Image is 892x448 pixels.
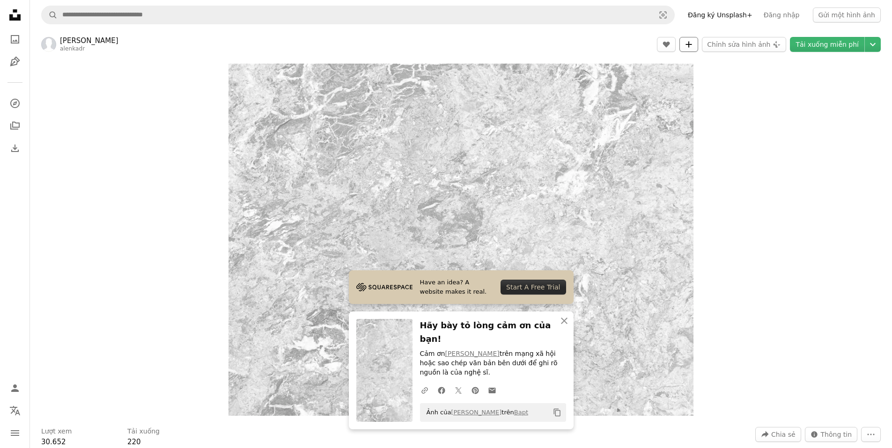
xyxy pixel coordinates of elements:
a: Đăng nhập / Đăng ký [6,379,24,397]
img: nền kết cấu bằng đá cẩm thạch trắng [229,64,694,416]
button: Tìm kiếm hình ảnh [652,6,674,24]
font: 220 [127,438,141,446]
a: Tải xuống miễn phí [790,37,864,52]
button: Tôi thích [657,37,676,52]
a: Chia sẻ trên Pinterest [467,381,484,399]
font: Chia sẻ [771,431,795,438]
font: trên [501,409,514,416]
a: Chia sẻ qua email [484,381,501,399]
button: Chia sẻ hình ảnh này [755,427,801,442]
a: Bapt [514,409,528,416]
button: Gửi một hình ảnh [813,7,881,22]
font: Đăng nhập [764,11,800,19]
font: Tải xuống [127,427,160,435]
a: [PERSON_NAME] [60,36,118,45]
font: Ảnh của [427,409,451,416]
a: Bộ sưu tập [6,116,24,135]
a: Trang chủ — Unsplash [6,6,24,26]
button: Phóng to hình ảnh này [229,64,694,416]
a: Hình ảnh [6,30,24,49]
span: Have an idea? A website makes it real. [420,278,494,296]
button: Thực đơn [6,424,24,442]
a: Chia sẻ trên Facebook [433,381,450,399]
button: Chọn kích thước tải xuống [865,37,881,52]
button: Tìm kiếm trên Unsplash [42,6,58,24]
a: Đăng nhập [758,7,805,22]
font: Cảm ơn [420,350,445,358]
button: Thêm vào bộ sưu tập [679,37,698,52]
button: Ngôn ngữ [6,401,24,420]
a: Khám phá [6,94,24,113]
a: Lịch sử tải xuống [6,139,24,158]
a: [PERSON_NAME] [445,350,499,358]
a: Đăng ký Unsplash+ [682,7,758,22]
font: Tải xuống miễn phí [796,41,859,48]
a: Hình minh họa [6,52,24,71]
button: Chỉnh sửa hình ảnh [702,37,786,52]
font: [PERSON_NAME] [60,36,118,45]
button: Thống kê của hình ảnh này [805,427,857,442]
a: alenkadr [60,45,85,52]
font: 30.652 [41,438,66,446]
a: Chia sẻ nóTwitter [450,381,467,399]
font: trên mạng xã hội hoặc sao chép văn bản bên dưới để ghi rõ nguồn là của nghệ sĩ. [420,350,558,376]
img: file-1705255347840-230a6ab5bca9image [356,280,413,294]
form: Tìm kiếm hình ảnh trên toàn bộ trang web [41,6,675,24]
div: Start A Free Trial [501,280,566,295]
font: Gửi một hình ảnh [818,11,876,19]
img: Tới hồ sơ của Alexandr Kornienko [41,37,56,52]
font: Lượt xem [41,427,72,435]
button: Thêm hành động [861,427,881,442]
font: Thông tin [821,431,852,438]
font: Chỉnh sửa hình ảnh [707,41,770,48]
button: Sao chép vào bảng tạm [549,405,565,420]
font: Đăng ký Unsplash+ [688,11,752,19]
a: [PERSON_NAME] [451,409,501,416]
font: Hãy bày tỏ lòng cảm ơn của bạn! [420,320,551,344]
a: Have an idea? A website makes it real.Start A Free Trial [349,270,574,304]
